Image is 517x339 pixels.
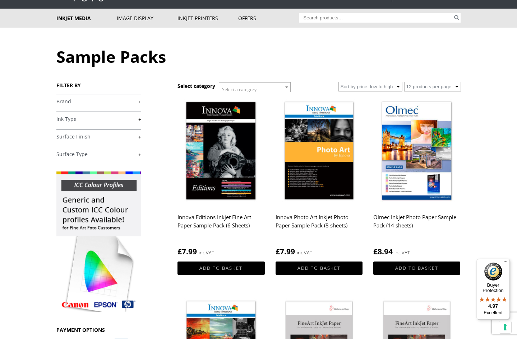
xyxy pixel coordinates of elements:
button: Trusted Shops TrustmarkBuyer Protection4.97Excellent [476,259,510,320]
img: Innova Editions Inkjet Fine Art Paper Sample Pack (6 Sheets) [177,97,264,206]
input: Search products… [299,13,453,23]
h4: Surface Finish [56,129,141,143]
h1: Sample Packs [56,46,461,67]
select: Shop order [338,82,402,91]
p: Buyer Protection [476,282,510,293]
h2: Innova Photo Art Inkjet Photo Paper Sample Pack (8 sheets) [276,211,363,239]
strong: inc VAT [297,249,312,257]
bdi: 7.99 [276,246,295,256]
a: Add to basket: “Olmec Inkjet Photo Paper Sample Pack (14 sheets)” [373,262,460,275]
a: Inkjet Printers [177,9,238,28]
span: £ [177,246,182,256]
a: Inkjet Media [56,9,117,28]
a: + [56,151,141,158]
a: Image Display [117,9,177,28]
span: £ [276,246,280,256]
h3: FILTER BY [56,82,141,89]
img: Trusted Shops Trustmark [484,263,502,281]
h2: Innova Editions Inkjet Fine Art Paper Sample Pack (6 Sheets) [177,211,264,239]
a: Add to basket: “Innova Editions Inkjet Fine Art Paper Sample Pack (6 Sheets)” [177,262,264,275]
a: + [56,116,141,123]
h3: Select category [177,83,215,89]
img: promo [56,171,141,312]
h4: Surface Type [56,147,141,161]
img: Innova Photo Art Inkjet Photo Paper Sample Pack (8 sheets) [276,97,363,206]
img: Olmec Inkjet Photo Paper Sample Pack (14 sheets) [373,97,460,206]
p: Excellent [476,310,510,316]
h4: Ink Type [56,112,141,126]
h4: Brand [56,94,141,108]
button: Menu [501,259,510,267]
button: Search [453,13,461,23]
bdi: 7.99 [177,246,197,256]
strong: inc VAT [394,249,410,257]
strong: inc VAT [199,249,214,257]
h2: Olmec Inkjet Photo Paper Sample Pack (14 sheets) [373,211,460,239]
a: Innova Photo Art Inkjet Photo Paper Sample Pack (8 sheets) £7.99 inc VAT [276,97,363,257]
bdi: 8.94 [373,246,393,256]
span: £ [373,246,378,256]
span: 4.97 [488,303,498,309]
a: Olmec Inkjet Photo Paper Sample Pack (14 sheets) £8.94 inc VAT [373,97,460,257]
a: Innova Editions Inkjet Fine Art Paper Sample Pack (6 Sheets) £7.99 inc VAT [177,97,264,257]
h3: PAYMENT OPTIONS [56,326,141,333]
a: Offers [238,9,299,28]
a: Add to basket: “Innova Photo Art Inkjet Photo Paper Sample Pack (8 sheets)” [276,262,363,275]
span: Select a category [222,86,257,93]
a: + [56,133,141,140]
a: + [56,98,141,105]
button: Your consent preferences for tracking technologies [499,321,511,333]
